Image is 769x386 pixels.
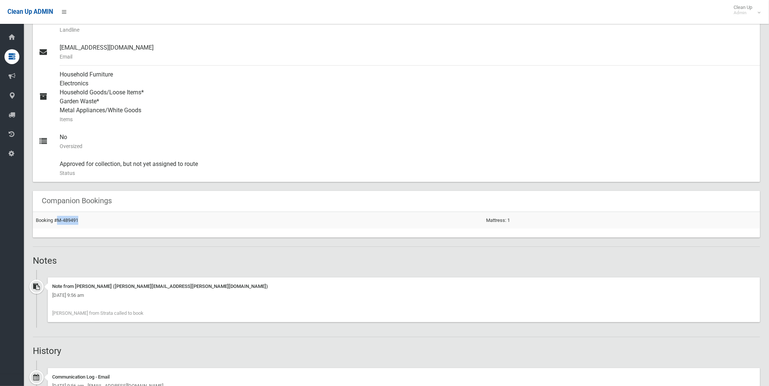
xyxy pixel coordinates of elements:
small: Landline [60,25,754,34]
div: [EMAIL_ADDRESS][DOMAIN_NAME] [60,39,754,66]
small: Admin [734,10,752,16]
div: No [60,128,754,155]
span: [PERSON_NAME] from Strata called to book [52,310,144,316]
div: Communication Log - Email [52,373,756,382]
small: Oversized [60,142,754,151]
div: Note from [PERSON_NAME] ([PERSON_NAME][EMAIL_ADDRESS][PERSON_NAME][DOMAIN_NAME]) [52,282,756,291]
div: [DATE] 9:56 am [52,291,756,300]
a: Booking #M-489491 [36,217,78,223]
div: Household Furniture Electronics Household Goods/Loose Items* Garden Waste* Metal Appliances/White... [60,66,754,128]
header: Companion Bookings [33,194,121,208]
small: Email [60,52,754,61]
small: Status [60,169,754,178]
span: Clean Up ADMIN [7,8,53,15]
span: Clean Up [730,4,760,16]
h2: History [33,346,760,356]
div: Approved for collection, but not yet assigned to route [60,155,754,182]
small: Items [60,115,754,124]
div: [PHONE_NUMBER] [60,12,754,39]
a: [EMAIL_ADDRESS][DOMAIN_NAME]Email [33,39,760,66]
h2: Notes [33,256,760,266]
td: Mattress: 1 [483,212,760,229]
